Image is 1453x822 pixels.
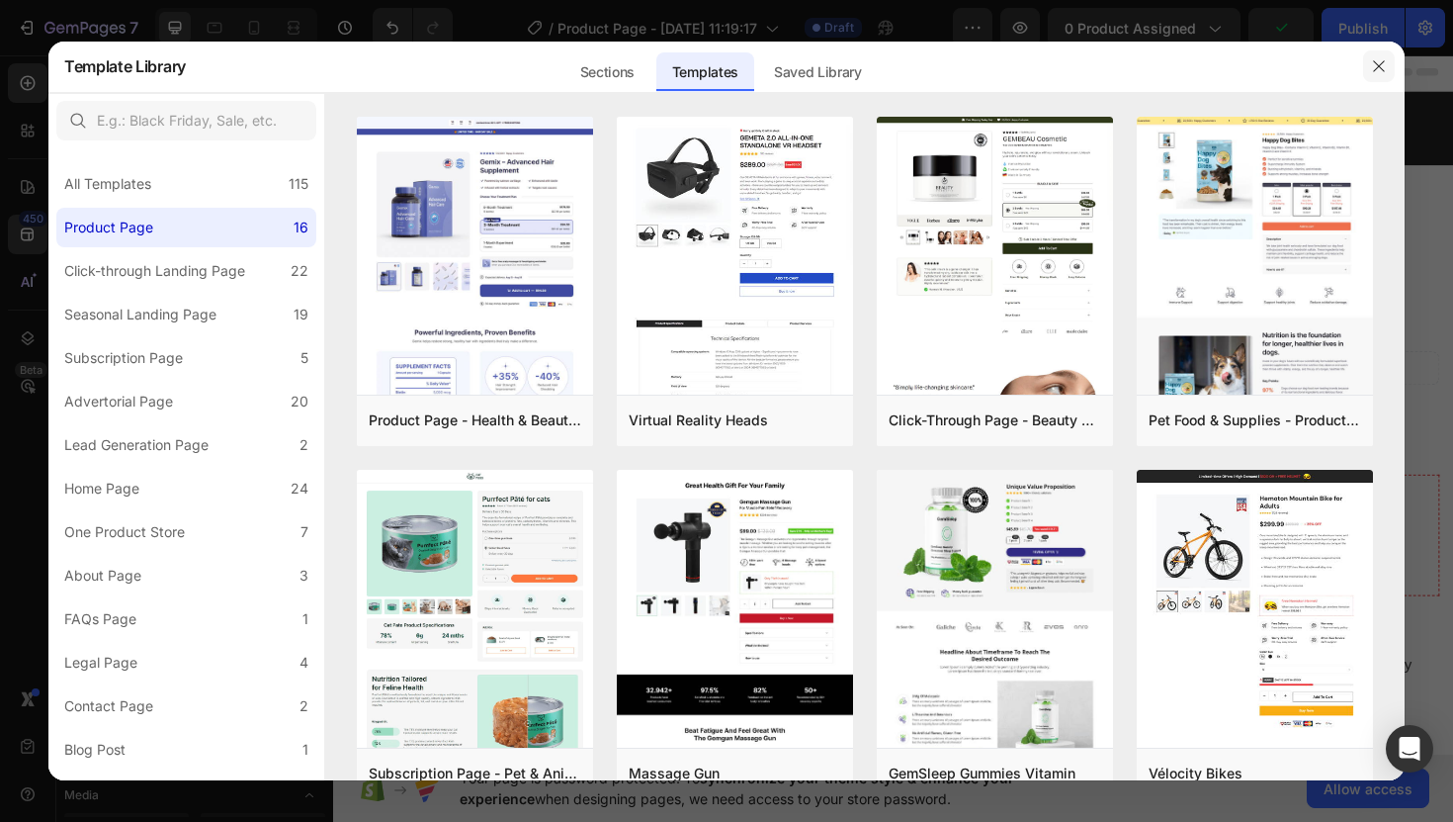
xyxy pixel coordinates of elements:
img: Alt Image [913,693,969,749]
div: One Product Store [64,520,185,544]
div: 20 [291,390,308,413]
p: (129 reviews) [700,249,795,273]
div: $39.99 [623,307,741,359]
div: Pet Food & Supplies - Product Page with Bundle [1149,409,1361,432]
div: 24 [291,477,308,501]
div: Saved Library [758,52,878,92]
strong: $19,95 ! [887,535,945,552]
p: designed to regrow your hair [623,394,823,411]
div: Seasonal Landing Page [64,303,216,326]
p: 60-Day easy returns [696,723,838,747]
img: Alt Image [913,606,969,662]
p: Warranty [986,608,1143,632]
div: 2 [299,694,308,718]
p: Free Delivery [696,608,872,632]
div: Click-through Landing Page [64,259,245,283]
div: Open Intercom Messenger [1386,725,1433,773]
img: Alt Image [640,467,738,555]
div: 3 [299,564,308,588]
div: Legal Page [64,651,137,675]
img: Alt Image [623,606,678,662]
div: 16 [294,216,308,239]
div: Product Page [64,216,153,239]
div: Sections [564,52,650,92]
div: Templates [656,52,754,92]
div: Subscription Page - Pet & Animals - Gem Cat Food - Style 4 [369,762,581,785]
div: Contact Page [64,694,153,718]
img: Alt Image [882,56,929,103]
div: Drop element here [249,638,354,654]
div: 5 [300,346,308,370]
div: 19 [294,303,308,326]
div: Home Page [64,477,139,501]
div: Lead Generation Page [64,433,209,457]
div: 22 [291,259,308,283]
h2: the mane solution [623,190,1171,239]
p: No compare price [757,327,851,339]
p: When you buy one [PERSON_NAME], get one free [PERSON_NAME] [756,508,1153,556]
div: 2 [299,433,308,457]
div: Product Page - Health & Beauty - Hair Supplement [369,409,581,432]
h2: Template Library [64,41,186,92]
div: Advertorial Page [64,390,173,413]
div: GemSleep Gummies Vitamin [889,762,1075,785]
span: $100 Off + FREE HELMET [612,68,864,91]
div: 1 [302,607,308,631]
p: Worry-Free Trial [696,695,838,719]
div: Vélocity Bikes [1149,762,1242,785]
p: Free delivery and returns [696,636,872,660]
img: Alt Image [623,693,678,749]
input: E.g.: Black Friday, Sale, etc. [56,101,316,140]
div: 7 [300,520,308,544]
p: After-Sale Service [986,695,1122,719]
p: No discount [999,324,1066,342]
p: 1-Year warranty policy [986,636,1143,660]
div: 4 [299,651,308,675]
div: Subscription Page [64,346,183,370]
div: FAQs Page [64,607,136,631]
div: 115 [289,172,308,196]
p: Free Hemoton Helmet! [756,465,1153,497]
p: Limited-time Offers | High Demand | [259,64,864,96]
div: Click-Through Page - Beauty & Fitness - Cosmetic [889,409,1101,432]
div: About Page [64,564,141,588]
div: All Templates [64,172,151,196]
div: Massage Gun [629,762,720,785]
div: Blog Post [64,738,126,762]
p: 24/7 support [986,723,1122,747]
div: Virtual Reality Heads [629,409,768,432]
div: 1 [302,738,308,762]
